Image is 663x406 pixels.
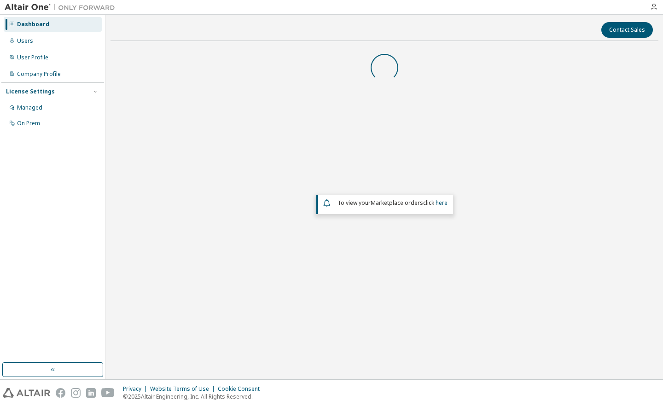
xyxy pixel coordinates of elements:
[3,388,50,398] img: altair_logo.svg
[86,388,96,398] img: linkedin.svg
[150,385,218,393] div: Website Terms of Use
[601,22,653,38] button: Contact Sales
[123,385,150,393] div: Privacy
[101,388,115,398] img: youtube.svg
[5,3,120,12] img: Altair One
[17,70,61,78] div: Company Profile
[218,385,265,393] div: Cookie Consent
[337,199,448,207] span: To view your click
[123,393,265,400] p: © 2025 Altair Engineering, Inc. All Rights Reserved.
[436,199,448,207] a: here
[17,37,33,45] div: Users
[17,54,48,61] div: User Profile
[17,21,49,28] div: Dashboard
[6,88,55,95] div: License Settings
[56,388,65,398] img: facebook.svg
[371,199,423,207] em: Marketplace orders
[17,104,42,111] div: Managed
[17,120,40,127] div: On Prem
[71,388,81,398] img: instagram.svg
